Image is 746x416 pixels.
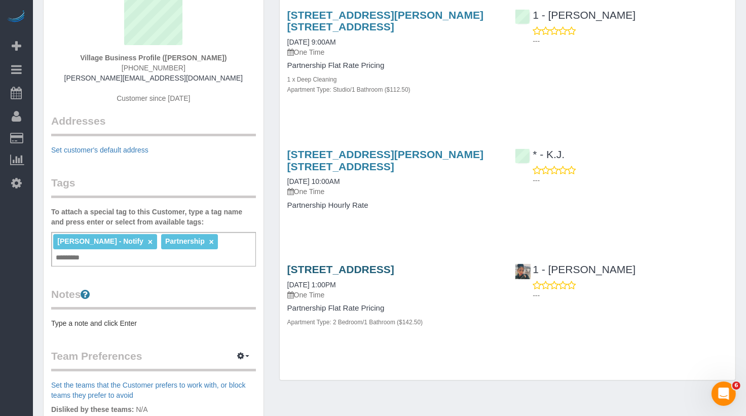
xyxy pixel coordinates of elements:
[712,382,736,406] iframe: Intercom live chat
[533,290,728,300] p: ---
[732,382,740,390] span: 6
[287,201,500,210] h4: Partnership Hourly Rate
[533,36,728,46] p: ---
[148,238,153,246] a: ×
[117,94,190,102] span: Customer since [DATE]
[515,263,636,275] a: 1 - [PERSON_NAME]
[287,148,483,172] a: [STREET_ADDRESS][PERSON_NAME] [STREET_ADDRESS]
[515,264,531,279] img: 1 - Marlenyn Robles
[533,175,728,185] p: ---
[51,349,256,371] legend: Team Preferences
[287,9,483,32] a: [STREET_ADDRESS][PERSON_NAME] [STREET_ADDRESS]
[51,207,256,227] label: To attach a special tag to this Customer, type a tag name and press enter or select from availabl...
[57,237,143,245] span: [PERSON_NAME] - Notify
[287,47,500,57] p: One Time
[122,64,185,72] span: [PHONE_NUMBER]
[287,61,500,70] h4: Partnership Flat Rate Pricing
[515,148,565,160] a: * - K.J.
[287,76,337,83] small: 1 x Deep Cleaning
[209,238,214,246] a: ×
[80,54,227,62] strong: Village Business Profile ([PERSON_NAME])
[136,405,147,413] span: N/A
[51,146,148,154] a: Set customer's default address
[287,186,500,197] p: One Time
[165,237,205,245] span: Partnership
[287,86,411,93] small: Apartment Type: Studio/1 Bathroom ($112.50)
[51,318,256,328] pre: Type a note and click Enter
[64,74,243,82] a: [PERSON_NAME][EMAIL_ADDRESS][DOMAIN_NAME]
[51,404,134,414] label: Disliked by these teams:
[51,175,256,198] legend: Tags
[287,263,394,275] a: [STREET_ADDRESS]
[287,177,340,185] a: [DATE] 10:00AM
[287,38,336,46] a: [DATE] 9:00AM
[6,10,26,24] img: Automaid Logo
[51,287,256,310] legend: Notes
[287,319,423,326] small: Apartment Type: 2 Bedroom/1 Bathroom ($142.50)
[51,381,246,399] a: Set the teams that the Customer prefers to work with, or block teams they prefer to avoid
[287,281,336,289] a: [DATE] 1:00PM
[287,304,500,313] h4: Partnership Flat Rate Pricing
[287,290,500,300] p: One Time
[515,9,636,21] a: 1 - [PERSON_NAME]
